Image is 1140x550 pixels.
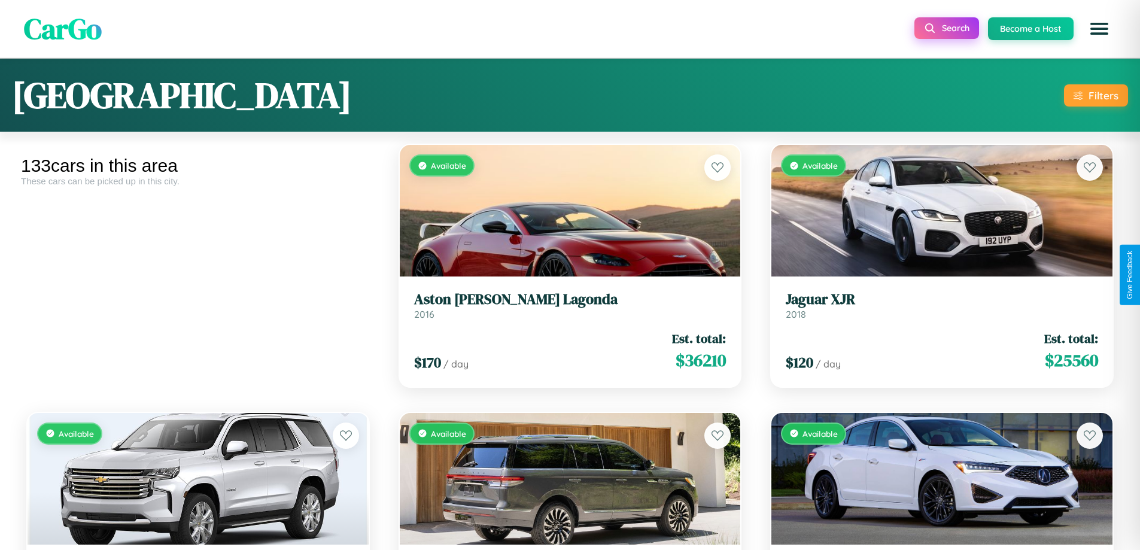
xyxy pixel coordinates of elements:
[672,330,726,347] span: Est. total:
[1064,84,1128,107] button: Filters
[786,353,813,372] span: $ 120
[802,160,838,171] span: Available
[431,429,466,439] span: Available
[816,358,841,370] span: / day
[988,17,1074,40] button: Become a Host
[414,353,441,372] span: $ 170
[802,429,838,439] span: Available
[443,358,469,370] span: / day
[12,71,352,120] h1: [GEOGRAPHIC_DATA]
[431,160,466,171] span: Available
[21,176,375,186] div: These cars can be picked up in this city.
[786,291,1098,320] a: Jaguar XJR2018
[21,156,375,176] div: 133 cars in this area
[914,17,979,39] button: Search
[942,23,969,34] span: Search
[414,308,434,320] span: 2016
[59,429,94,439] span: Available
[414,291,726,308] h3: Aston [PERSON_NAME] Lagonda
[786,308,806,320] span: 2018
[786,291,1098,308] h3: Jaguar XJR
[24,9,102,48] span: CarGo
[1083,12,1116,45] button: Open menu
[1126,251,1134,299] div: Give Feedback
[1089,89,1118,102] div: Filters
[676,348,726,372] span: $ 36210
[1044,330,1098,347] span: Est. total:
[1045,348,1098,372] span: $ 25560
[414,291,726,320] a: Aston [PERSON_NAME] Lagonda2016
